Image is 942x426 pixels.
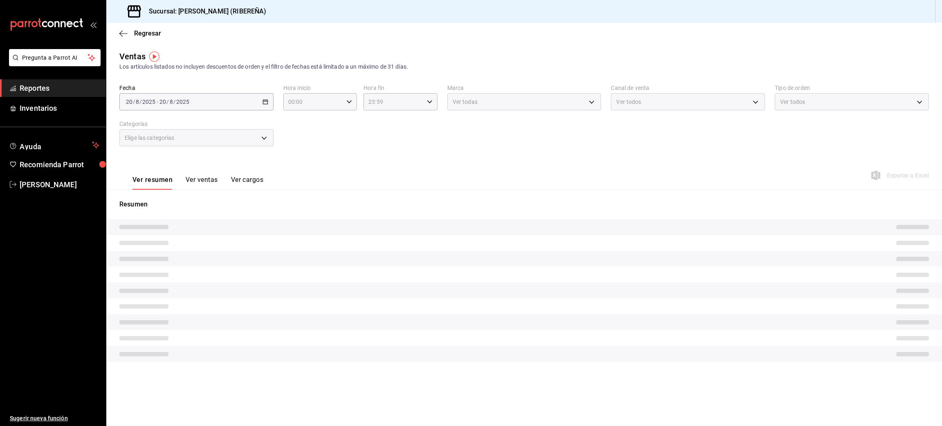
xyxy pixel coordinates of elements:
[132,176,173,190] button: Ver resumen
[231,176,264,190] button: Ver cargos
[10,414,99,423] span: Sugerir nueva función
[159,99,166,105] input: --
[119,63,929,71] div: Los artículos listados no incluyen descuentos de orden y el filtro de fechas está limitado a un m...
[119,50,146,63] div: Ventas
[453,98,478,106] span: Ver todas
[119,121,274,127] label: Categorías
[126,99,133,105] input: --
[22,54,88,62] span: Pregunta a Parrot AI
[20,83,99,94] span: Reportes
[134,29,161,37] span: Regresar
[142,7,266,16] h3: Sucursal: [PERSON_NAME] (RIBEREÑA)
[139,99,142,105] span: /
[616,98,641,106] span: Ver todos
[132,176,263,190] div: navigation tabs
[363,85,437,91] label: Hora fin
[135,99,139,105] input: --
[119,85,274,91] label: Fecha
[6,59,101,68] a: Pregunta a Parrot AI
[775,85,929,91] label: Tipo de orden
[90,21,96,28] button: open_drawer_menu
[173,99,176,105] span: /
[283,85,357,91] label: Hora inicio
[125,134,175,142] span: Elige las categorías
[20,140,89,150] span: Ayuda
[20,103,99,114] span: Inventarios
[133,99,135,105] span: /
[142,99,156,105] input: ----
[119,200,929,209] p: Resumen
[20,159,99,170] span: Recomienda Parrot
[186,176,218,190] button: Ver ventas
[149,52,159,62] img: Tooltip marker
[176,99,190,105] input: ----
[780,98,805,106] span: Ver todos
[119,29,161,37] button: Regresar
[20,179,99,190] span: [PERSON_NAME]
[166,99,169,105] span: /
[611,85,765,91] label: Canal de venta
[9,49,101,66] button: Pregunta a Parrot AI
[447,85,601,91] label: Marca
[169,99,173,105] input: --
[157,99,158,105] span: -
